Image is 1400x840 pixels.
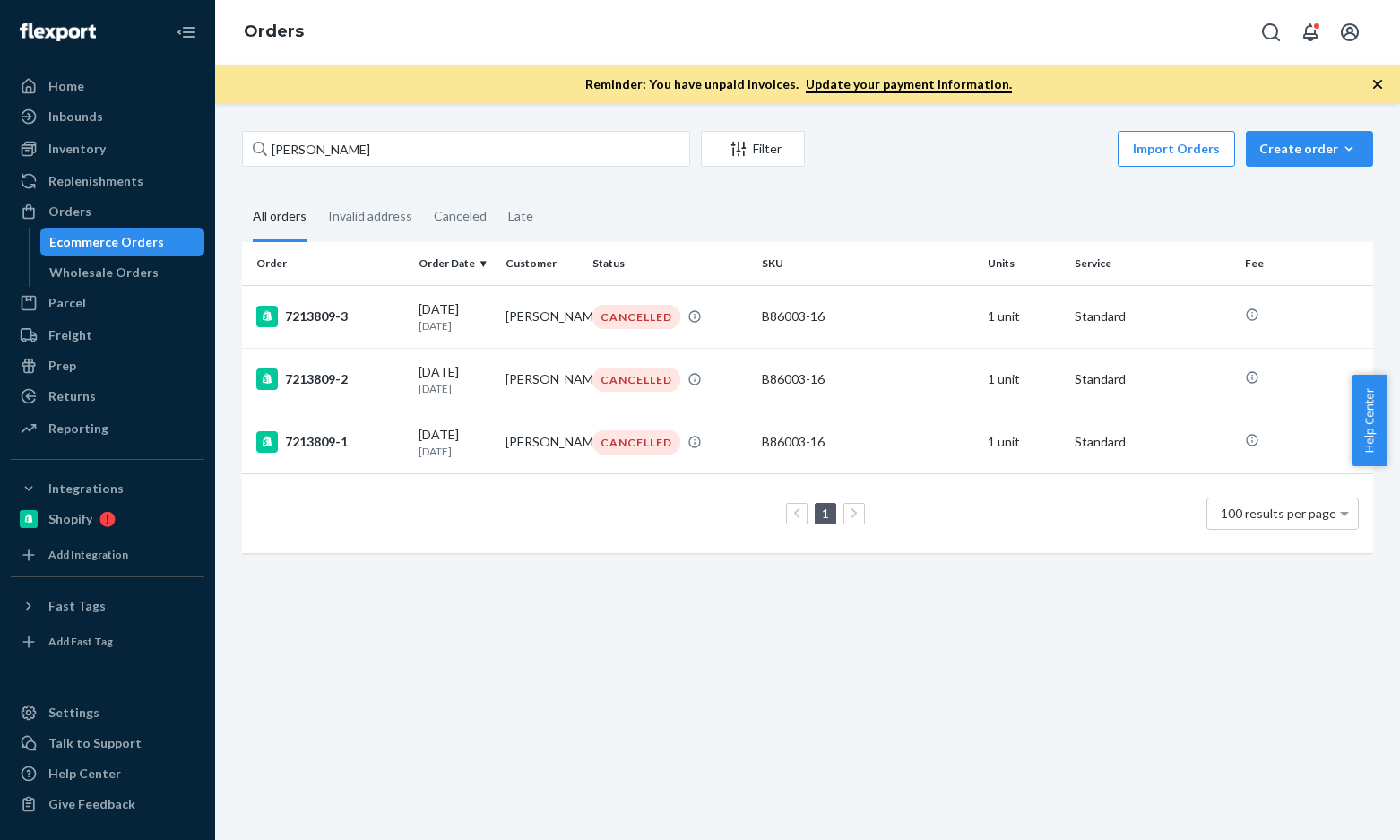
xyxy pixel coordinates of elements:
[49,264,159,281] div: Wholesale Orders
[48,510,92,528] div: Shopify
[242,131,690,167] input: Search orders
[48,294,86,312] div: Parcel
[419,300,491,333] div: [DATE]
[11,289,204,317] a: Parcel
[11,72,204,100] a: Home
[11,505,204,533] a: Shopify
[585,242,755,285] th: Status
[1075,370,1230,388] p: Standard
[818,506,833,521] a: Page 1 is your current page
[48,547,128,562] div: Add Integration
[419,363,491,396] div: [DATE]
[762,433,973,451] div: B86003-16
[419,426,491,459] div: [DATE]
[1332,14,1368,50] button: Open account menu
[48,387,96,405] div: Returns
[508,193,533,239] div: Late
[411,242,498,285] th: Order Date
[1075,433,1230,451] p: Standard
[585,75,1012,93] p: Reminder: You have unpaid invoices.
[169,14,204,50] button: Close Navigation
[48,108,103,126] div: Inbounds
[48,172,143,190] div: Replenishments
[256,368,404,390] div: 7213809-2
[48,704,99,722] div: Settings
[806,76,1012,93] a: Update your payment information.
[48,140,106,158] div: Inventory
[253,193,307,242] div: All orders
[40,228,205,256] a: Ecommerce Orders
[506,255,578,271] div: Customer
[1075,307,1230,325] p: Standard
[11,134,204,163] a: Inventory
[434,193,487,239] div: Canceled
[498,411,585,473] td: [PERSON_NAME]
[11,698,204,727] a: Settings
[419,381,491,396] p: [DATE]
[11,541,204,569] a: Add Integration
[244,22,304,41] a: Orders
[592,305,680,329] div: CANCELLED
[11,759,204,788] a: Help Center
[11,321,204,350] a: Freight
[981,242,1067,285] th: Units
[702,140,804,158] div: Filter
[981,348,1067,411] td: 1 unit
[701,131,805,167] button: Filter
[229,6,318,58] ol: breadcrumbs
[1238,242,1373,285] th: Fee
[1118,131,1235,167] button: Import Orders
[592,430,680,455] div: CANCELLED
[48,77,84,95] div: Home
[1067,242,1237,285] th: Service
[11,729,204,758] a: Talk to Support
[981,411,1067,473] td: 1 unit
[48,480,124,498] div: Integrations
[11,167,204,195] a: Replenishments
[1253,14,1289,50] button: Open Search Box
[40,258,205,287] a: Wholesale Orders
[48,795,135,813] div: Give Feedback
[11,628,204,656] a: Add Fast Tag
[328,193,412,239] div: Invalid address
[20,23,96,41] img: Flexport logo
[981,285,1067,348] td: 1 unit
[11,197,204,226] a: Orders
[48,326,92,344] div: Freight
[11,102,204,131] a: Inbounds
[762,307,973,325] div: B86003-16
[498,348,585,411] td: [PERSON_NAME]
[762,370,973,388] div: B86003-16
[11,414,204,443] a: Reporting
[592,368,680,392] div: CANCELLED
[48,420,108,437] div: Reporting
[11,592,204,620] button: Fast Tags
[242,242,411,285] th: Order
[11,351,204,380] a: Prep
[48,597,106,615] div: Fast Tags
[256,306,404,327] div: 7213809-3
[1221,506,1336,521] span: 100 results per page
[498,285,585,348] td: [PERSON_NAME]
[755,242,981,285] th: SKU
[419,318,491,333] p: [DATE]
[11,790,204,818] button: Give Feedback
[1292,14,1328,50] button: Open notifications
[48,357,76,375] div: Prep
[48,734,142,752] div: Talk to Support
[1246,131,1373,167] button: Create order
[48,203,91,221] div: Orders
[49,233,164,251] div: Ecommerce Orders
[1259,140,1360,158] div: Create order
[11,474,204,503] button: Integrations
[48,765,121,783] div: Help Center
[1352,375,1387,466] button: Help Center
[48,634,113,649] div: Add Fast Tag
[11,382,204,411] a: Returns
[256,431,404,453] div: 7213809-1
[419,444,491,459] p: [DATE]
